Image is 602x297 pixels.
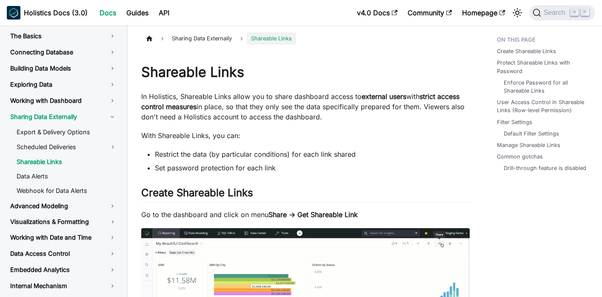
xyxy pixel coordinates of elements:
a: Embedded Analytics [3,263,123,277]
a: Internal Mechanism [3,279,123,293]
a: Home page [141,32,157,45]
p: Go to the dashboard and click on menu [141,209,470,220]
a: Scheduled Deliveries [10,140,102,154]
nav: Breadcrumbs [141,32,470,45]
li: Set password protection for each link [155,163,470,173]
a: Advanced Modeling [3,199,123,213]
button: Toggle the collapsible sidebar category 'Scheduled Deliveries' [102,140,123,154]
a: Sharing Data Externally [3,110,123,124]
a: Protect Shareable Links with Password [497,59,592,75]
span: Shareable Links [247,32,296,45]
kbd: K [581,8,589,16]
a: Create Shareable Links [497,47,556,55]
img: Holistics [7,6,20,20]
a: Guides [121,6,154,20]
strong: Share → Get Shareable Link [268,210,358,219]
span: Search [541,9,571,17]
p: In Holistics, Shareable Links allow you to share dashboard access to with in place, so that they ... [141,91,470,122]
a: Default Filter Settings [504,130,559,138]
a: The Basics [3,29,123,43]
button: Switch between dark and light mode (currently light mode) [511,6,524,20]
a: Export & Delivery Options [10,126,123,139]
a: Working with Dashboard [3,93,123,108]
a: Docs [94,6,121,20]
a: Building Data Models [3,61,123,76]
a: API [154,6,174,20]
a: Visualizations & Formatting [3,215,102,229]
h2: Create Shareable Links [141,187,470,203]
a: Data Alerts [10,170,123,183]
h1: Shareable Links [141,64,470,81]
a: Enforce Password for all Shareable Links [504,79,588,95]
a: Community [402,6,457,20]
a: Manage Shareable Links [497,141,560,149]
strong: external users [362,92,406,101]
a: Working with Date and Time [3,230,123,245]
button: Search [529,5,595,20]
li: Restrict the data (by particular conditions) for each link shared [155,149,470,159]
a: HolisticsHolistics Docs (3.0) [7,6,88,20]
a: Drill-through feature is disabled [504,164,586,172]
a: Shareable Links [10,156,123,168]
b: Holistics Docs (3.0) [24,8,88,18]
a: User Access Control in Shareable Links (Row-level Permission) [497,98,592,114]
button: Toggle the collapsible sidebar category 'Visualizations & Formatting' [102,215,123,229]
a: Common gotchas [497,153,543,161]
a: Filter Settings [497,118,532,126]
a: v4.0 Docs [352,6,402,20]
a: Exploring Data [3,77,123,92]
kbd: ⌘ [570,8,579,16]
a: Homepage [457,6,510,20]
a: Connecting Database [3,45,123,59]
a: Webhook for Data Alerts [10,184,123,197]
a: Data Access Control [3,246,123,261]
p: With Shareable Links, you can: [141,130,470,141]
span: Sharing Data Externally [168,32,236,45]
